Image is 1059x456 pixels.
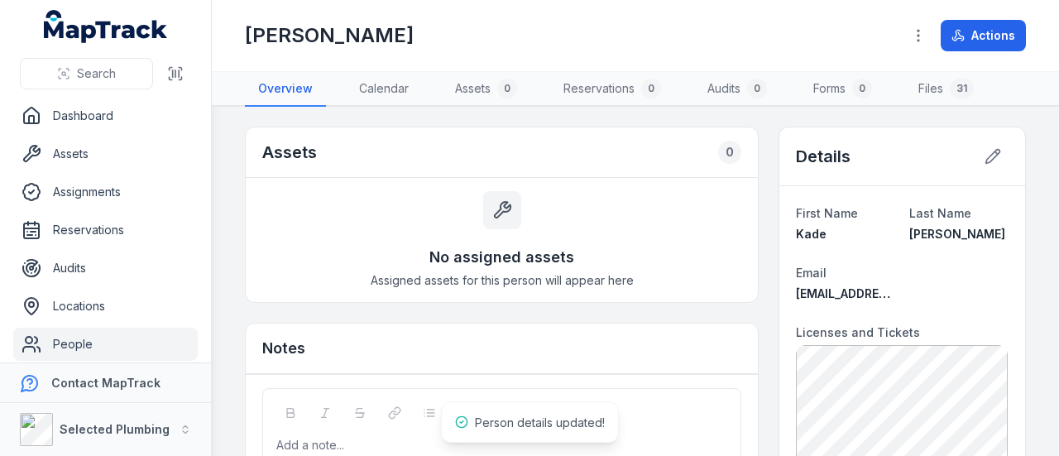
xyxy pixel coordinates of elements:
[747,79,767,98] div: 0
[13,99,198,132] a: Dashboard
[442,72,530,107] a: Assets0
[800,72,885,107] a: Forms0
[13,137,198,170] a: Assets
[497,79,517,98] div: 0
[13,290,198,323] a: Locations
[718,141,741,164] div: 0
[13,175,198,209] a: Assignments
[60,422,170,436] strong: Selected Plumbing
[796,286,995,300] span: [EMAIL_ADDRESS][DOMAIN_NAME]
[44,10,168,43] a: MapTrack
[909,227,1005,241] span: [PERSON_NAME]
[20,58,153,89] button: Search
[950,79,974,98] div: 31
[694,72,780,107] a: Audits0
[905,72,987,107] a: Files31
[796,227,827,241] span: Kade
[262,141,317,164] h2: Assets
[796,325,920,339] span: Licenses and Tickets
[245,72,326,107] a: Overview
[13,214,198,247] a: Reservations
[852,79,872,98] div: 0
[796,266,827,280] span: Email
[550,72,674,107] a: Reservations0
[51,376,161,390] strong: Contact MapTrack
[475,415,605,430] span: Person details updated!
[13,252,198,285] a: Audits
[941,20,1026,51] button: Actions
[262,337,305,360] h3: Notes
[429,246,574,269] h3: No assigned assets
[13,328,198,361] a: People
[371,272,634,289] span: Assigned assets for this person will appear here
[77,65,116,82] span: Search
[796,145,851,168] h2: Details
[245,22,414,49] h1: [PERSON_NAME]
[796,206,858,220] span: First Name
[641,79,661,98] div: 0
[346,72,422,107] a: Calendar
[909,206,971,220] span: Last Name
